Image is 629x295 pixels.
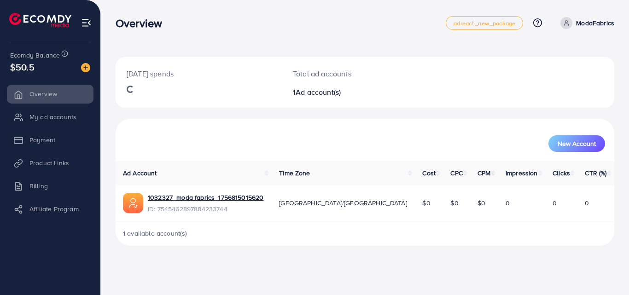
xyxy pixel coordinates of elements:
img: ic-ads-acc.e4c84228.svg [123,193,143,213]
a: 1032327_moda fabrics_1756815015620 [148,193,263,202]
p: [DATE] spends [127,68,271,79]
span: Ad Account [123,168,157,178]
span: [GEOGRAPHIC_DATA]/[GEOGRAPHIC_DATA] [279,198,407,208]
span: $0 [450,198,458,208]
button: New Account [548,135,605,152]
span: CPC [450,168,462,178]
span: CPM [478,168,490,178]
span: CTR (%) [585,168,606,178]
img: menu [81,17,92,28]
span: Ad account(s) [296,87,341,97]
span: 0 [585,198,589,208]
span: Impression [506,168,538,178]
span: ID: 7545462897884233744 [148,204,263,214]
span: 0 [553,198,557,208]
span: $0 [422,198,430,208]
h3: Overview [116,17,169,30]
span: Time Zone [279,168,310,178]
span: 0 [506,198,510,208]
span: Cost [422,168,436,178]
a: adreach_new_package [446,16,523,30]
span: $50.5 [10,60,35,74]
img: logo [9,13,71,27]
img: image [81,63,90,72]
span: Clicks [553,168,570,178]
span: 1 available account(s) [123,229,187,238]
span: $0 [478,198,485,208]
p: ModaFabrics [576,17,614,29]
span: New Account [558,140,596,147]
p: Total ad accounts [293,68,396,79]
span: Ecomdy Balance [10,51,60,60]
h2: 1 [293,88,396,97]
a: ModaFabrics [557,17,614,29]
span: adreach_new_package [454,20,515,26]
